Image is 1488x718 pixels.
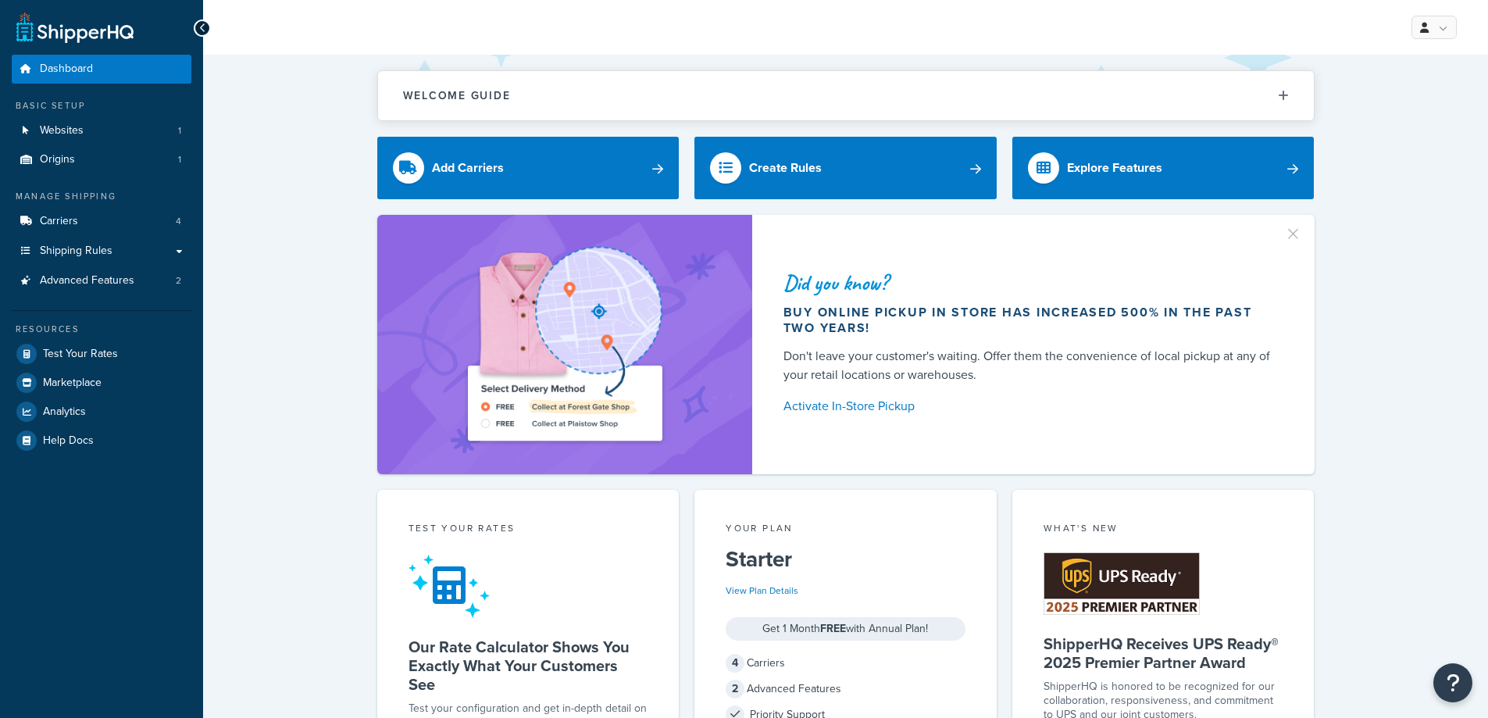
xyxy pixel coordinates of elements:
[726,680,744,698] span: 2
[378,71,1314,120] button: Welcome Guide
[12,207,191,236] a: Carriers4
[12,237,191,266] a: Shipping Rules
[783,305,1277,336] div: Buy online pickup in store has increased 500% in the past two years!
[178,124,181,138] span: 1
[726,617,965,641] div: Get 1 Month with Annual Plan!
[726,654,744,673] span: 4
[178,153,181,166] span: 1
[12,99,191,113] div: Basic Setup
[783,395,1277,417] a: Activate In-Store Pickup
[1433,663,1472,702] button: Open Resource Center
[820,620,846,637] strong: FREE
[176,274,181,288] span: 2
[12,427,191,455] a: Help Docs
[1012,137,1315,199] a: Explore Features
[726,547,965,572] h5: Starter
[783,347,1277,384] div: Don't leave your customer's waiting. Offer them the convenience of local pickup at any of your re...
[12,116,191,145] li: Websites
[43,405,86,419] span: Analytics
[377,137,680,199] a: Add Carriers
[12,116,191,145] a: Websites1
[40,274,134,288] span: Advanced Features
[432,157,504,179] div: Add Carriers
[12,145,191,174] li: Origins
[40,63,93,76] span: Dashboard
[12,369,191,397] a: Marketplace
[40,215,78,228] span: Carriers
[12,55,191,84] a: Dashboard
[176,215,181,228] span: 4
[423,238,706,451] img: ad-shirt-map-b0359fc47e01cab431d101c4b569394f6a03f54285957d908178d52f29eb9668.png
[1044,634,1283,672] h5: ShipperHQ Receives UPS Ready® 2025 Premier Partner Award
[43,348,118,361] span: Test Your Rates
[12,398,191,426] a: Analytics
[12,207,191,236] li: Carriers
[12,190,191,203] div: Manage Shipping
[12,266,191,295] li: Advanced Features
[726,584,798,598] a: View Plan Details
[43,434,94,448] span: Help Docs
[403,90,511,102] h2: Welcome Guide
[409,638,648,694] h5: Our Rate Calculator Shows You Exactly What Your Customers See
[694,137,997,199] a: Create Rules
[12,323,191,336] div: Resources
[40,245,112,258] span: Shipping Rules
[12,266,191,295] a: Advanced Features2
[726,521,965,539] div: Your Plan
[40,153,75,166] span: Origins
[1044,521,1283,539] div: What's New
[783,272,1277,294] div: Did you know?
[749,157,822,179] div: Create Rules
[43,377,102,390] span: Marketplace
[726,652,965,674] div: Carriers
[40,124,84,138] span: Websites
[409,521,648,539] div: Test your rates
[12,340,191,368] a: Test Your Rates
[726,678,965,700] div: Advanced Features
[1067,157,1162,179] div: Explore Features
[12,145,191,174] a: Origins1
